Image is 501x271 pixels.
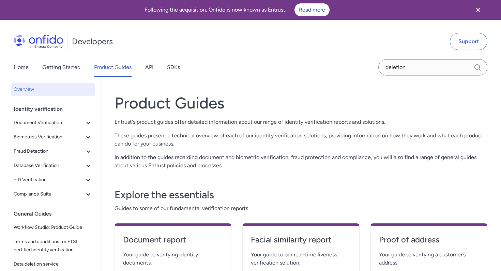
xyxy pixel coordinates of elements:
[14,207,98,221] div: General Guides
[294,3,330,16] a: Read more
[379,234,479,245] h4: Proof of address
[14,190,84,198] span: Compliance Suite
[14,238,92,254] span: Terms and conditions for ETSI certified identity verification
[379,234,479,251] a: Proof of address
[11,145,95,158] button: Fraud Detection
[11,221,95,234] a: Workflow Studio: Product Guide
[145,58,153,77] a: API
[466,1,491,18] button: Close banner
[115,153,487,170] p: In addition to the guides regarding document and biometric verification, fraud protection and com...
[251,251,351,267] span: Your guide to our real-time liveness verification solution.
[379,251,479,267] span: Your guide to verifying a customer’s address.
[42,58,80,77] a: Getting Started
[11,116,95,130] button: Document Verification
[11,187,95,201] button: Compliance Suite
[14,119,84,127] span: Document Verification
[167,58,180,77] a: SDKs
[11,130,95,144] button: Biometrics Verification
[115,188,487,202] h3: Explore the essentials
[123,234,223,245] h4: Document report
[14,58,29,77] a: Home
[115,204,487,213] span: Guides to some of our fundamental verification reports
[115,132,487,148] p: These guides present a technical overview of each of our identity verification solutions, providi...
[11,83,95,96] a: Overview
[11,173,95,187] button: eID Verification
[251,234,351,251] a: Facial similarity report
[72,36,113,47] h1: Developers
[14,223,92,232] span: Workflow Studio: Product Guide
[14,102,98,116] div: Identity verification
[123,234,223,251] a: Document report
[11,235,95,257] a: Terms and conditions for ETSI certified identity verification
[11,257,95,271] a: Data deletion service
[251,234,351,245] h4: Facial similarity report
[123,251,223,267] span: Your guide to verifying identity documents.
[11,159,95,172] button: Database Verification
[8,3,466,16] div: Following the acquisition, Onfido is now known as Entrust.
[14,176,84,184] span: eID Verification
[14,260,92,268] span: Data deletion service
[14,85,92,94] span: Overview
[14,133,84,141] span: Biometrics Verification
[14,35,63,48] img: Onfido Logo
[115,94,487,113] h1: Product Guides
[94,58,132,77] a: Product Guides
[378,59,487,75] input: Onfido search input field
[14,162,84,170] span: Database Verification
[450,33,487,50] a: Support
[474,6,482,14] svg: Close banner
[14,147,84,155] span: Fraud Detection
[115,118,487,126] p: Entrust's product guides offer detailed information about our range of identity verification repo...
